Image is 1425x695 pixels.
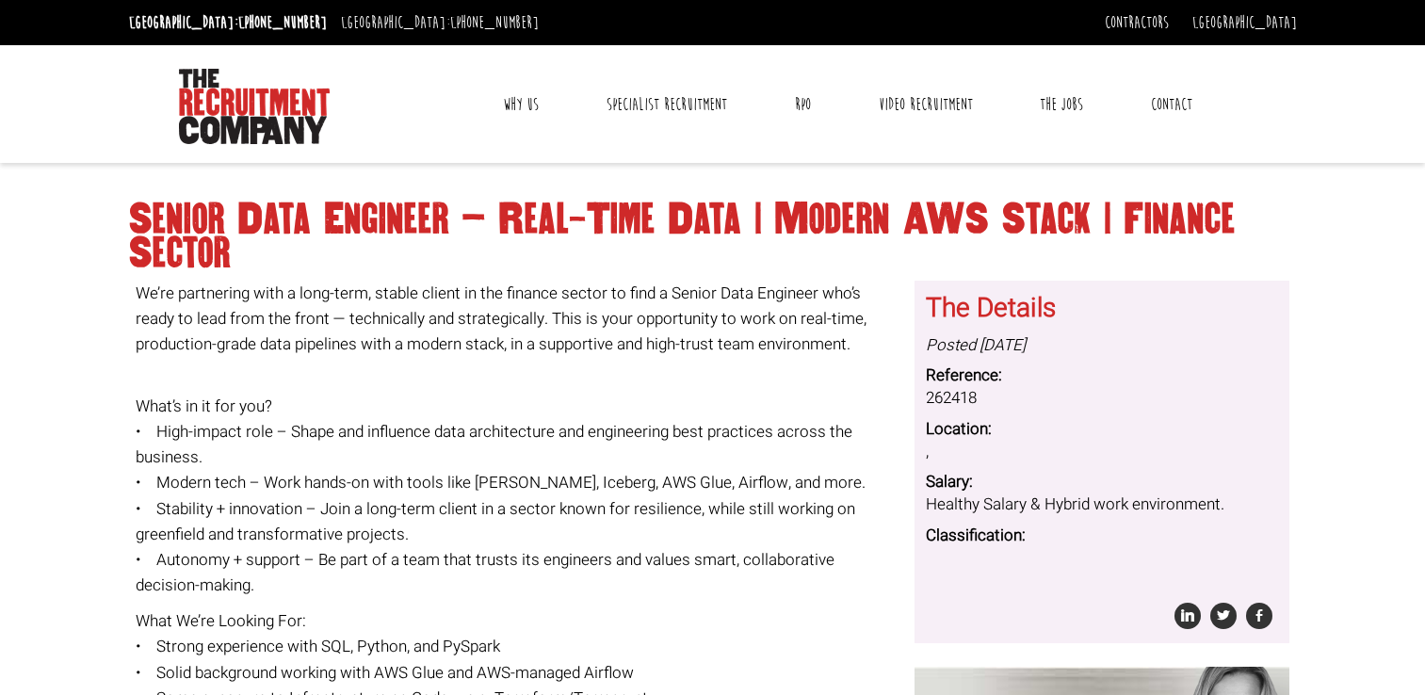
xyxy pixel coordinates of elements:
p: We’re partnering with a long-term, stable client in the finance sector to find a Senior Data Engi... [136,281,900,358]
a: Why Us [489,81,553,128]
a: [GEOGRAPHIC_DATA] [1192,12,1297,33]
a: RPO [781,81,825,128]
h3: The Details [926,295,1278,324]
a: Contact [1137,81,1206,128]
dd: 262418 [926,387,1278,410]
i: Posted [DATE] [926,333,1026,357]
dd: , [926,441,1278,463]
p: What’s in it for you? • High-impact role – Shape and influence data architecture and engineering ... [136,368,900,599]
a: Specialist Recruitment [592,81,741,128]
h1: Senior Data Engineer – Real-Time Data | Modern AWS Stack | Finance Sector [129,202,1297,270]
a: [PHONE_NUMBER] [238,12,327,33]
dt: Salary: [926,471,1278,493]
dd: Healthy Salary & Hybrid work environment. [926,493,1278,516]
li: [GEOGRAPHIC_DATA]: [336,8,543,38]
a: The Jobs [1026,81,1097,128]
dt: Location: [926,418,1278,441]
dt: Reference: [926,364,1278,387]
a: Contractors [1105,12,1169,33]
a: [PHONE_NUMBER] [450,12,539,33]
dt: Classification: [926,525,1278,547]
img: The Recruitment Company [179,69,330,144]
li: [GEOGRAPHIC_DATA]: [124,8,332,38]
a: Video Recruitment [865,81,987,128]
